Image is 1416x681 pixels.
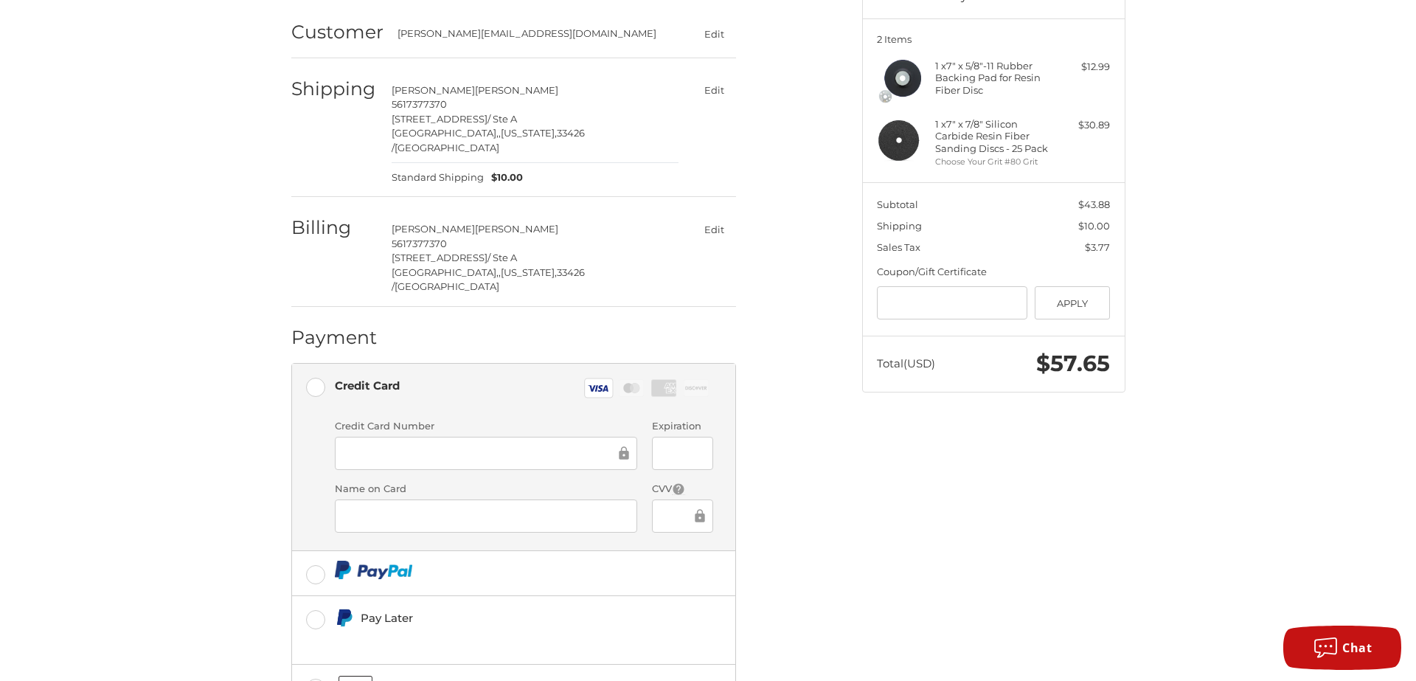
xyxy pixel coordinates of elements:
[487,113,517,125] span: / Ste A
[291,21,383,44] h2: Customer
[693,80,736,101] button: Edit
[361,606,634,630] div: Pay Later
[392,252,487,263] span: [STREET_ADDRESS]
[501,266,557,278] span: [US_STATE],
[662,508,692,525] iframe: Secure Credit Card Frame - CVV
[877,220,922,232] span: Shipping
[392,266,501,278] span: [GEOGRAPHIC_DATA],,
[291,77,378,100] h2: Shipping
[398,27,664,41] div: [PERSON_NAME][EMAIL_ADDRESS][DOMAIN_NAME]
[335,419,637,434] label: Credit Card Number
[1036,350,1110,377] span: $57.65
[877,356,935,370] span: Total (USD)
[652,419,713,434] label: Expiration
[1283,626,1401,670] button: Chat
[1052,60,1110,75] div: $12.99
[1052,118,1110,133] div: $30.89
[662,445,703,462] iframe: Secure Credit Card Frame - Expiration Date
[1078,220,1110,232] span: $10.00
[392,84,475,96] span: [PERSON_NAME]
[487,252,517,263] span: / Ste A
[693,218,736,240] button: Edit
[693,23,736,44] button: Edit
[392,127,501,139] span: [GEOGRAPHIC_DATA],,
[335,634,634,646] iframe: PayPal Message 1
[1078,198,1110,210] span: $43.88
[877,241,920,253] span: Sales Tax
[345,445,616,462] iframe: Secure Credit Card Frame - Credit Card Number
[392,223,475,235] span: [PERSON_NAME]
[877,33,1110,45] h3: 2 Items
[935,60,1048,96] h4: 1 x 7" x 5/8"-11 Rubber Backing Pad for Resin Fiber Disc
[335,609,353,627] img: Pay Later icon
[935,118,1048,154] h4: 1 x 7" x 7/8" Silicon Carbide Resin Fiber Sanding Discs - 25 Pack
[475,223,558,235] span: [PERSON_NAME]
[501,127,557,139] span: [US_STATE],
[1085,241,1110,253] span: $3.77
[291,216,378,239] h2: Billing
[291,326,378,349] h2: Payment
[335,561,412,579] img: PayPal icon
[1342,640,1372,656] span: Chat
[392,170,484,185] span: Standard Shipping
[335,482,637,497] label: Name on Card
[392,238,447,249] span: 5617377370
[877,198,918,210] span: Subtotal
[335,373,400,398] div: Credit Card
[392,113,487,125] span: [STREET_ADDRESS]
[935,156,1048,168] li: Choose Your Grit #80 Grit
[392,127,585,153] span: 33426 /
[484,170,523,185] span: $10.00
[877,286,1027,319] input: Gift Certificate or Coupon Code
[392,98,447,110] span: 5617377370
[652,482,713,497] label: CVV
[1035,286,1111,319] button: Apply
[877,265,1110,280] div: Coupon/Gift Certificate
[395,280,499,292] span: [GEOGRAPHIC_DATA]
[345,508,627,525] iframe: Secure Credit Card Frame - Cardholder Name
[475,84,558,96] span: [PERSON_NAME]
[395,142,499,153] span: [GEOGRAPHIC_DATA]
